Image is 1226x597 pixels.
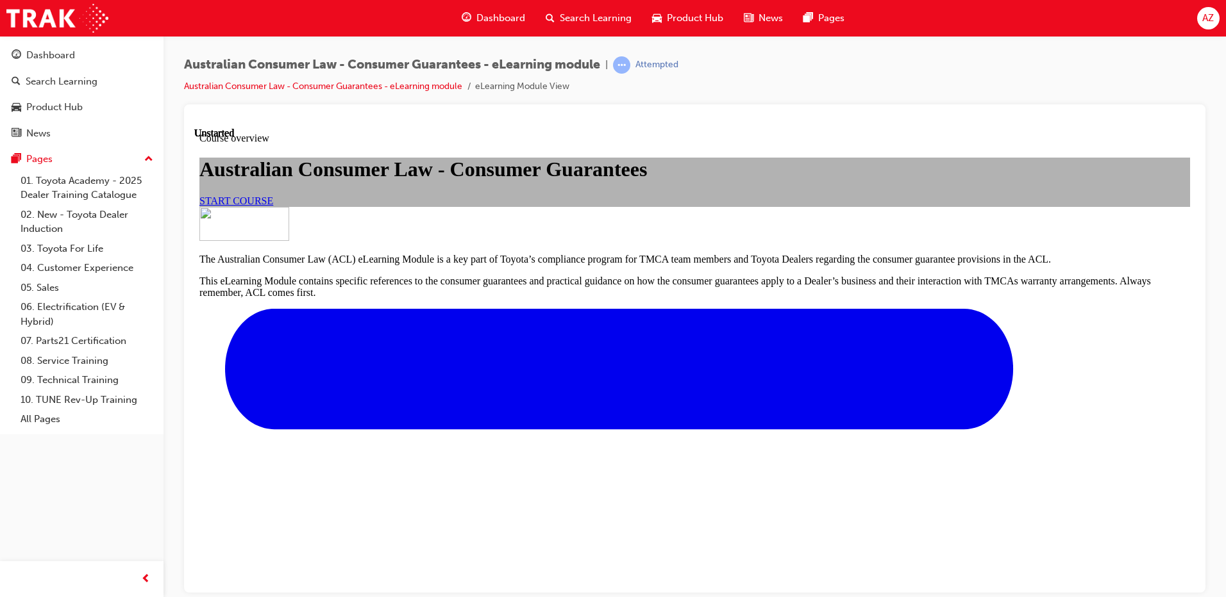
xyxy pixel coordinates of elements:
[5,30,996,54] h1: Australian Consumer Law - Consumer Guarantees
[144,151,153,168] span: up-icon
[6,4,108,33] img: Trak
[1197,7,1220,29] button: AZ
[15,351,158,371] a: 08. Service Training
[15,297,158,331] a: 06. Electrification (EV & Hybrid)
[5,147,158,171] button: Pages
[5,5,75,16] span: Course overview
[26,126,51,141] div: News
[12,50,21,61] span: guage-icon
[734,5,793,31] a: news-iconNews
[667,11,723,26] span: Product Hub
[12,76,21,88] span: search-icon
[546,10,555,26] span: search-icon
[184,81,462,92] a: Australian Consumer Law - Consumer Guarantees - eLearning module
[12,154,21,165] span: pages-icon
[26,48,75,63] div: Dashboard
[5,44,158,67] a: Dashboard
[759,11,783,26] span: News
[26,74,97,89] div: Search Learning
[1202,11,1214,26] span: AZ
[12,128,21,140] span: news-icon
[15,258,158,278] a: 04. Customer Experience
[184,58,600,72] span: Australian Consumer Law - Consumer Guarantees - eLearning module
[5,41,158,147] button: DashboardSearch LearningProduct HubNews
[5,148,996,171] p: This eLearning Module contains specific references to the consumer guarantees and practical guida...
[5,126,996,138] p: The Australian Consumer Law (ACL) eLearning Module is a key part of Toyota’s compliance program f...
[818,11,844,26] span: Pages
[15,390,158,410] a: 10. TUNE Rev-Up Training
[26,100,83,115] div: Product Hub
[5,95,158,119] a: Product Hub
[642,5,734,31] a: car-iconProduct Hub
[613,56,630,74] span: learningRecordVerb_ATTEMPT-icon
[451,5,535,31] a: guage-iconDashboard
[5,122,158,145] a: News
[15,409,158,429] a: All Pages
[476,11,525,26] span: Dashboard
[744,10,753,26] span: news-icon
[15,331,158,351] a: 07. Parts21 Certification
[605,58,608,72] span: |
[141,571,151,587] span: prev-icon
[803,10,813,26] span: pages-icon
[26,152,53,167] div: Pages
[560,11,632,26] span: Search Learning
[5,70,158,94] a: Search Learning
[793,5,855,31] a: pages-iconPages
[15,239,158,259] a: 03. Toyota For Life
[15,205,158,239] a: 02. New - Toyota Dealer Induction
[462,10,471,26] span: guage-icon
[652,10,662,26] span: car-icon
[15,171,158,205] a: 01. Toyota Academy - 2025 Dealer Training Catalogue
[535,5,642,31] a: search-iconSearch Learning
[15,278,158,298] a: 05. Sales
[635,59,678,71] div: Attempted
[5,68,79,79] a: START COURSE
[15,370,158,390] a: 09. Technical Training
[475,79,569,94] li: eLearning Module View
[12,102,21,113] span: car-icon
